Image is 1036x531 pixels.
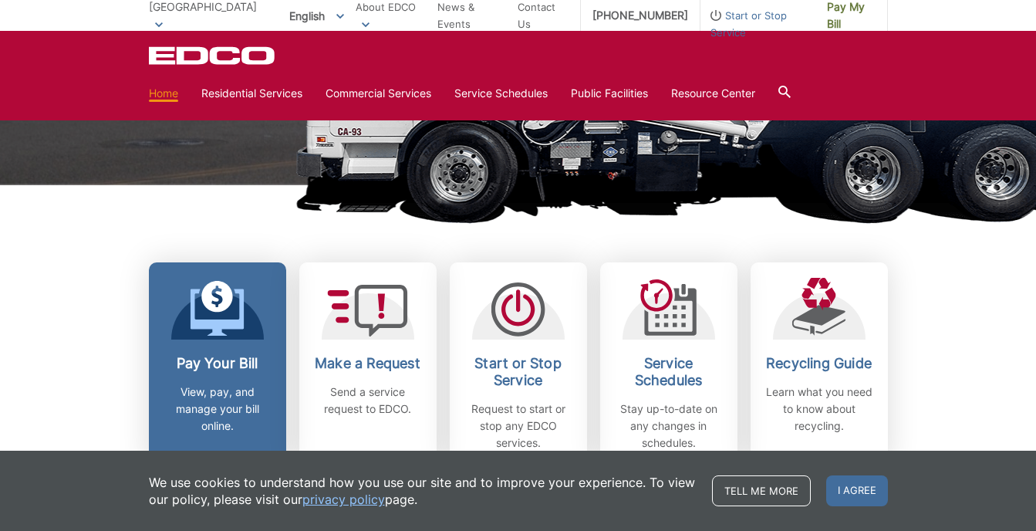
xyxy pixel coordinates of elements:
a: Tell me more [712,475,811,506]
a: Pay Your Bill View, pay, and manage your bill online. [149,262,286,467]
h2: Make a Request [311,355,425,372]
h2: Start or Stop Service [461,355,575,389]
a: Resource Center [671,85,755,102]
a: Make a Request Send a service request to EDCO. [299,262,437,467]
p: We use cookies to understand how you use our site and to improve your experience. To view our pol... [149,474,697,508]
a: privacy policy [302,491,385,508]
a: Commercial Services [326,85,431,102]
h2: Service Schedules [612,355,726,389]
a: Home [149,85,178,102]
p: Stay up-to-date on any changes in schedules. [612,401,726,452]
h2: Pay Your Bill [160,355,275,372]
a: Service Schedules Stay up-to-date on any changes in schedules. [600,262,737,467]
p: Request to start or stop any EDCO services. [461,401,575,452]
h2: Recycling Guide [762,355,876,372]
p: View, pay, and manage your bill online. [160,384,275,435]
a: Recycling Guide Learn what you need to know about recycling. [751,262,888,467]
p: Send a service request to EDCO. [311,384,425,418]
a: Service Schedules [454,85,548,102]
p: Learn what you need to know about recycling. [762,384,876,435]
span: English [278,3,356,29]
span: I agree [826,475,888,506]
a: EDCD logo. Return to the homepage. [149,46,277,65]
a: Residential Services [201,85,302,102]
a: Public Facilities [571,85,648,102]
